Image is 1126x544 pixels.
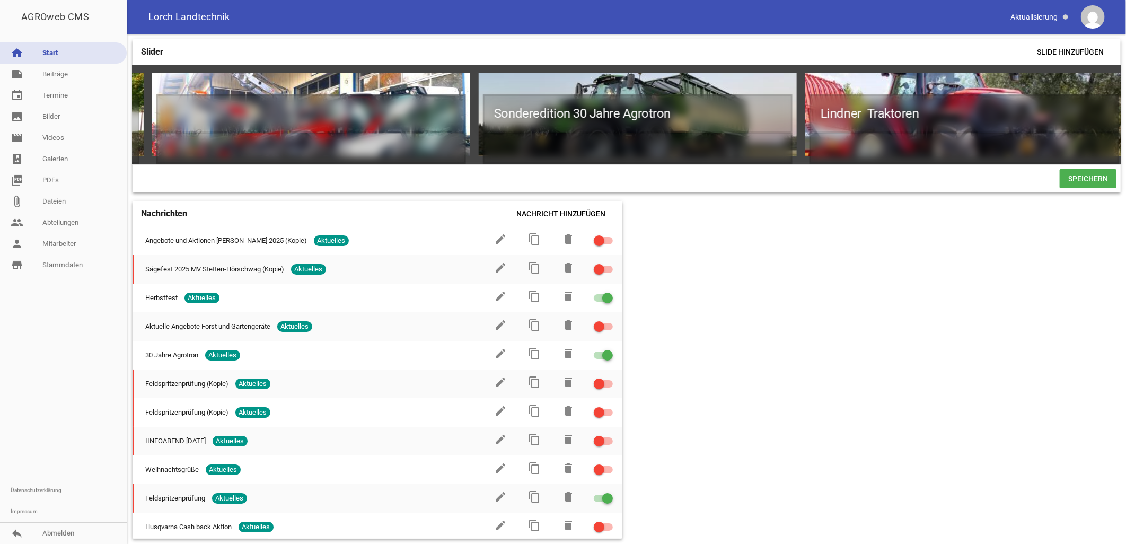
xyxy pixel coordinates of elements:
a: edit [494,382,507,390]
i: delete [562,261,575,274]
h4: Nachrichten [141,205,187,222]
i: delete [562,319,575,331]
i: delete [562,405,575,417]
span: Feldspritzenprüfung [145,493,205,504]
span: IINFOABEND [DATE] [145,436,206,446]
a: edit [494,239,507,247]
i: delete [562,462,575,475]
i: content_copy [528,376,541,389]
i: content_copy [528,319,541,331]
i: person [11,238,23,250]
span: Angebote und Aktionen [PERSON_NAME] 2025 (Kopie) [145,235,307,246]
i: delete [562,490,575,503]
span: Aktuelles [212,493,247,504]
a: edit [494,525,507,533]
i: edit [494,462,507,475]
i: edit [494,233,507,245]
i: delete [562,290,575,303]
a: edit [494,468,507,476]
i: edit [494,405,507,417]
span: Feldspritzenprüfung (Kopie) [145,407,228,418]
a: edit [494,325,507,333]
a: edit [494,296,507,304]
i: content_copy [528,519,541,532]
h1: Sonderedition 30 Jahre Agrotron [483,94,793,133]
span: Weihnachtsgrüße [145,464,199,475]
span: Aktuelles [291,264,326,275]
span: Aktuelles [205,350,240,361]
i: store_mall_directory [11,259,23,271]
i: content_copy [528,405,541,417]
span: Aktuelles [277,321,312,332]
span: Sägefest 2025 MV Stetten-Hörschwag (Kopie) [145,264,284,275]
span: Feldspritzenprüfung (Kopie) [145,379,228,389]
h4: Slider [141,43,163,60]
i: edit [494,490,507,503]
span: Aktuelles [184,293,219,303]
i: reply [11,527,23,540]
i: edit [494,376,507,389]
h1: Lindner Traktoren [810,94,1119,133]
i: home [11,47,23,59]
i: image [11,110,23,123]
i: content_copy [528,261,541,274]
span: Aktuelles [239,522,274,532]
span: Aktuelles [235,407,270,418]
span: Aktuelles [314,235,349,246]
a: edit [494,497,507,505]
i: content_copy [528,462,541,475]
i: picture_as_pdf [11,174,23,187]
span: Herbstfest [145,293,178,303]
i: delete [562,433,575,446]
i: people [11,216,23,229]
a: edit [494,354,507,362]
span: Aktuelles [206,464,241,475]
a: edit [494,268,507,276]
i: content_copy [528,233,541,245]
i: edit [494,261,507,274]
i: content_copy [528,433,541,446]
i: photo_album [11,153,23,165]
i: edit [494,519,507,532]
i: edit [494,347,507,360]
i: edit [494,319,507,331]
i: content_copy [528,347,541,360]
i: delete [562,519,575,532]
a: edit [494,440,507,448]
a: edit [494,411,507,419]
span: Slide hinzufügen [1028,42,1112,62]
i: delete [562,347,575,360]
span: Nachricht hinzufügen [508,204,614,223]
span: Aktuelles [235,379,270,389]
span: Speichern [1060,169,1116,188]
span: Aktuelles [213,436,248,446]
i: event [11,89,23,102]
span: 30 Jahre Agrotron [145,350,198,361]
i: delete [562,376,575,389]
i: delete [562,233,575,245]
i: attach_file [11,195,23,208]
i: content_copy [528,290,541,303]
span: Lorch Landtechnik [148,12,230,22]
span: Aktuelle Angebote Forst und Gartengeräte [145,321,270,332]
span: Husqvarna Cash back Aktion [145,522,232,532]
i: edit [494,290,507,303]
i: note [11,68,23,81]
i: movie [11,131,23,144]
i: edit [494,433,507,446]
i: content_copy [528,490,541,503]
